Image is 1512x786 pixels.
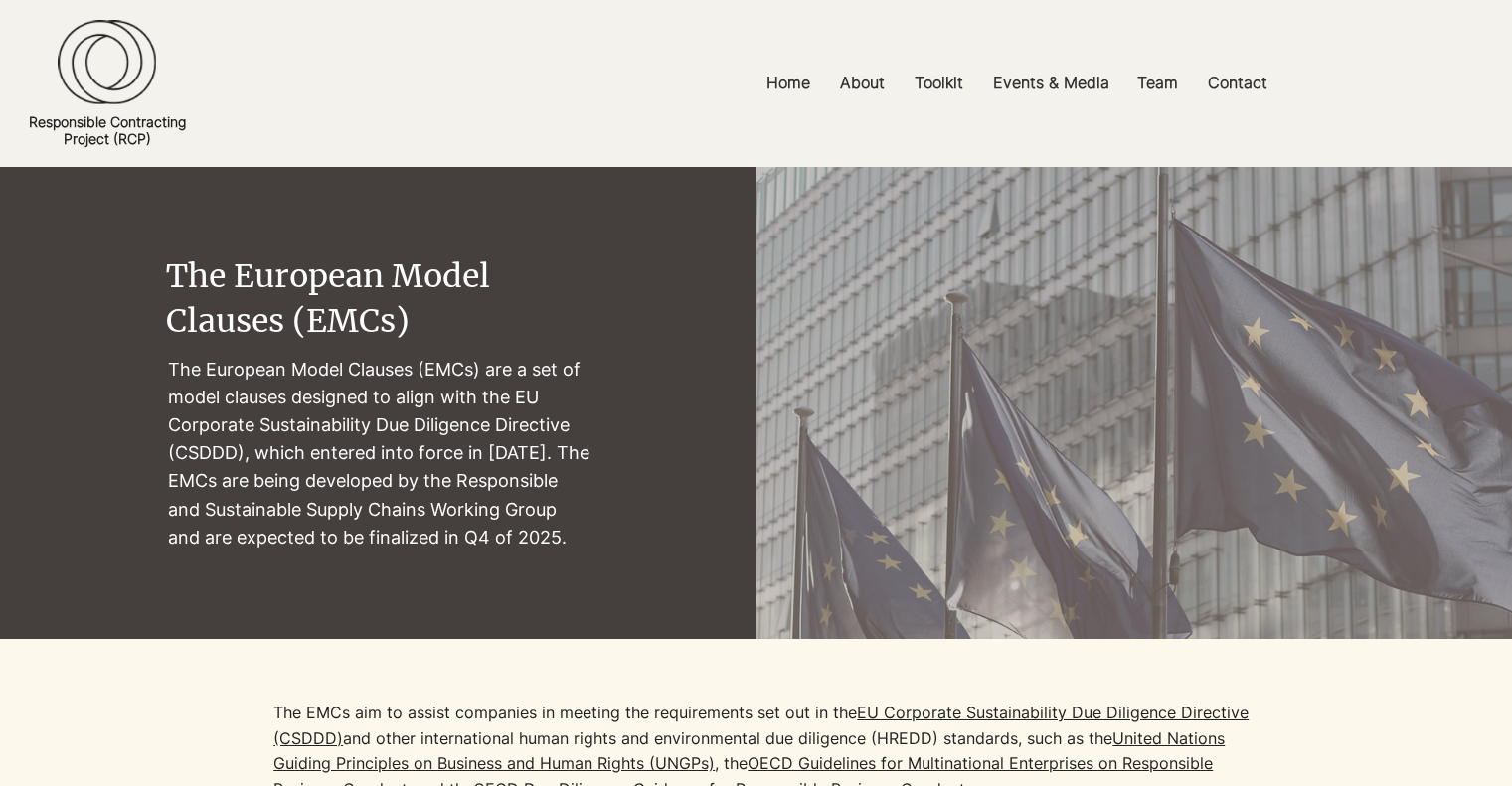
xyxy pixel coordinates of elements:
[1122,61,1193,105] a: Team
[900,61,978,105] a: Toolkit
[168,356,591,551] p: The European Model Clauses (EMCs) are a set of model clauses designed to align with the EU Corpor...
[830,61,895,105] p: About
[1127,61,1188,105] p: Team
[166,256,490,341] span: The European Model Clauses (EMCs)
[522,61,1512,105] nav: Site
[983,61,1119,105] p: Events & Media
[1193,61,1282,105] a: Contact
[752,61,825,105] a: Home
[905,61,973,105] p: Toolkit
[756,61,820,105] p: Home
[825,61,900,105] a: About
[1198,61,1277,105] p: Contact
[978,61,1122,105] a: Events & Media
[29,113,186,147] a: Responsible ContractingProject (RCP)
[273,703,1249,748] a: EU Corporate Sustainability Due Diligence Directive (CSDDD)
